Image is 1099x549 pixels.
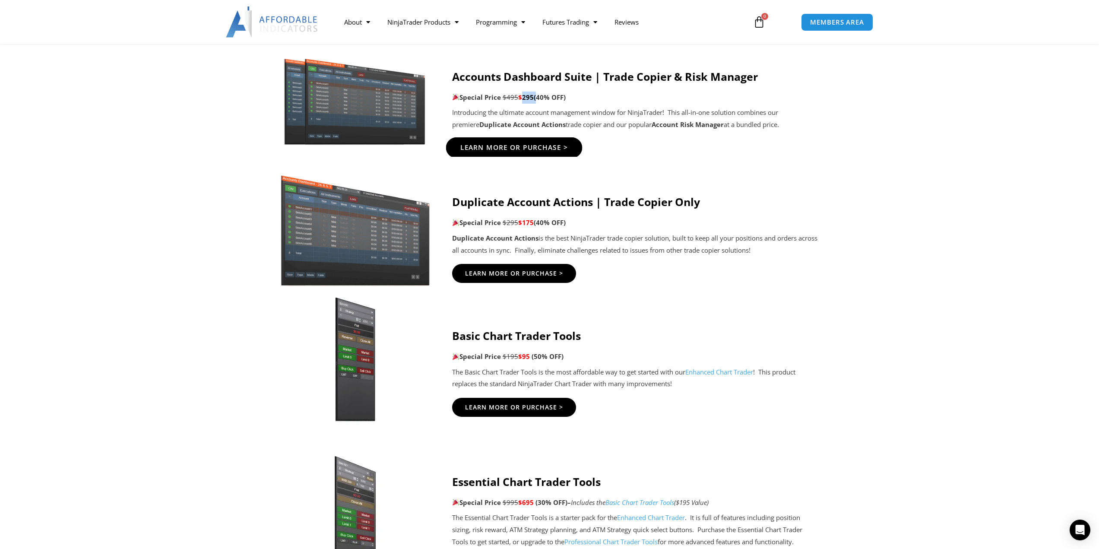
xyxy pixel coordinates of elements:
[453,94,459,100] img: 🎉
[452,232,820,257] p: is the best NinjaTrader trade copier solution, built to keep all your positions and orders across...
[452,107,820,131] p: Introducing the ultimate account management window for NinjaTrader! This all-in-one solution comb...
[503,498,518,507] span: $995
[452,69,758,84] strong: Accounts Dashboard Suite | Trade Copier & Risk Manager
[479,120,566,129] strong: Duplicate Account Actions
[446,137,582,158] a: Learn More Or Purchase >
[452,474,601,489] strong: Essential Chart Trader Tools
[379,12,467,32] a: NinjaTrader Products
[467,12,534,32] a: Programming
[452,498,501,507] strong: Special Price
[564,537,658,546] a: Professional Chart Trader Tools
[535,498,571,507] b: (30% OFF)
[617,513,685,522] a: Enhanced Chart Trader
[453,219,459,226] img: 🎉
[761,13,768,20] span: 0
[606,12,647,32] a: Reviews
[226,6,319,38] img: LogoAI | Affordable Indicators – NinjaTrader
[280,166,431,286] img: Screenshot 2024-08-26 15414455555 | Affordable Indicators – NinjaTrader
[534,218,566,227] b: (40% OFF)
[652,120,724,129] strong: Account Risk Manager
[452,366,820,390] p: The Basic Chart Trader Tools is the most affordable way to get started with our ! This product re...
[452,195,820,208] h4: Duplicate Account Actions | Trade Copier Only
[810,19,864,25] span: MEMBERS AREA
[452,218,501,227] strong: Special Price
[336,12,379,32] a: About
[452,234,538,242] strong: Duplicate Account Actions
[452,93,501,102] strong: Special Price
[460,145,568,151] span: Learn More Or Purchase >
[452,328,581,343] strong: Basic Chart Trader Tools
[453,499,459,505] img: 🎉
[452,264,576,283] a: Learn More Or Purchase >
[605,498,674,507] a: Basic Chart Trader Tools
[503,352,518,361] span: $195
[518,352,530,361] span: $95
[685,368,753,376] a: Enhanced Chart Trader
[740,10,778,35] a: 0
[452,352,501,361] strong: Special Price
[534,12,606,32] a: Futures Trading
[465,404,563,410] span: Learn More Or Purchase >
[465,270,563,276] span: Learn More Or Purchase >
[1070,520,1090,540] div: Open Intercom Messenger
[503,218,518,227] span: $295
[567,498,571,507] strong: –
[801,13,873,31] a: MEMBERS AREA
[518,93,534,102] span: $295
[452,512,820,548] p: The Essential Chart Trader Tools is a starter pack for the . It is full of features including pos...
[453,353,459,360] img: 🎉
[503,93,518,102] span: $495
[280,55,431,146] img: Screenshot 2024-11-20 151221 | Affordable Indicators – NinjaTrader
[518,218,534,227] span: $175
[534,93,566,102] b: (40% OFF)
[336,12,743,32] nav: Menu
[518,498,534,507] span: $695
[280,295,431,425] img: BasicTools | Affordable Indicators – NinjaTrader
[571,498,709,507] i: Includes the ($195 Value)
[452,398,576,417] a: Learn More Or Purchase >
[532,352,564,361] span: (50% OFF)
